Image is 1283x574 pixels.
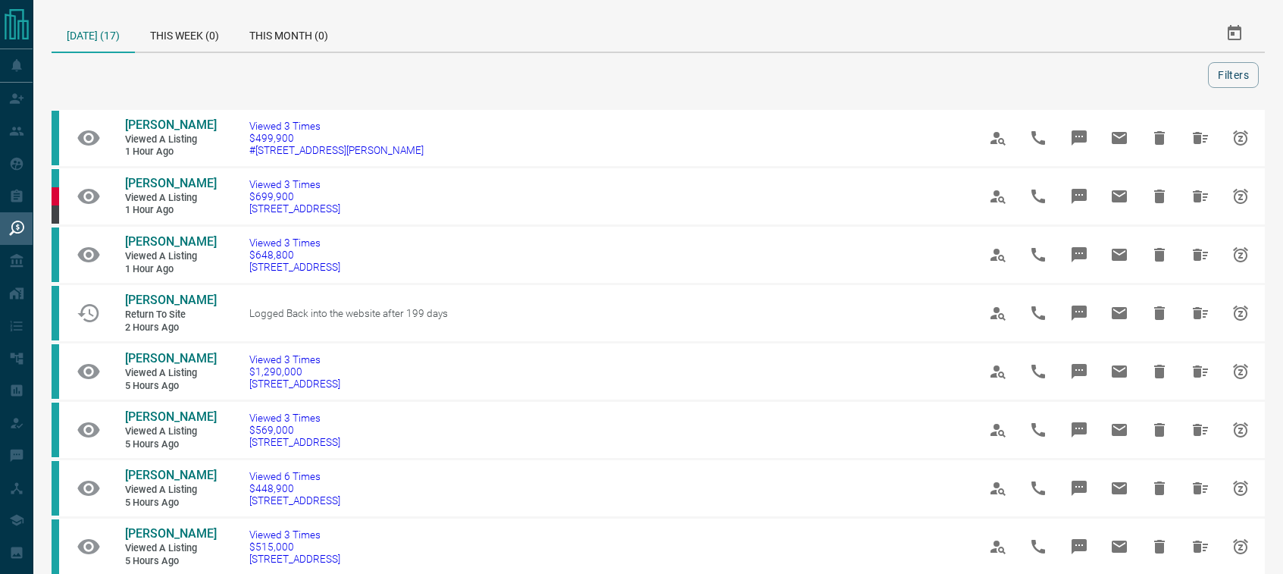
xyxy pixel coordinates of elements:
span: $699,900 [249,190,340,202]
span: Call [1020,470,1056,507]
span: Call [1020,295,1056,331]
span: View Profile [980,470,1016,507]
span: Message [1061,470,1097,507]
span: $569,000 [249,424,340,436]
span: $448,900 [249,482,340,494]
span: Logged Back into the website after 199 days [249,307,448,319]
span: Viewed a Listing [125,542,216,555]
span: Snooze [1222,237,1259,273]
span: Call [1020,237,1056,273]
span: [PERSON_NAME] [125,351,217,365]
a: Viewed 3 Times$699,900[STREET_ADDRESS] [249,178,340,215]
div: [DATE] (17) [52,15,135,53]
span: Call [1020,120,1056,156]
span: 5 hours ago [125,380,216,393]
span: View Profile [980,529,1016,565]
span: $499,900 [249,132,424,144]
span: 1 hour ago [125,204,216,217]
span: Viewed 3 Times [249,529,340,541]
span: Viewed 6 Times [249,470,340,482]
span: Hide All from Kata Loi [1182,529,1219,565]
span: Hide [1141,120,1178,156]
span: Snooze [1222,295,1259,331]
div: condos.ca [52,286,59,340]
a: [PERSON_NAME] [125,234,216,250]
a: Viewed 3 Times$648,800[STREET_ADDRESS] [249,237,340,273]
a: Viewed 3 Times$499,900#[STREET_ADDRESS][PERSON_NAME] [249,120,424,156]
a: [PERSON_NAME] [125,118,216,133]
span: Email [1101,237,1137,273]
span: [PERSON_NAME] [125,409,217,424]
span: Call [1020,412,1056,448]
span: Message [1061,412,1097,448]
span: Viewed a Listing [125,367,216,380]
a: [PERSON_NAME] [125,409,216,425]
span: Snooze [1222,120,1259,156]
span: [STREET_ADDRESS] [249,436,340,448]
span: Email [1101,295,1137,331]
span: Snooze [1222,470,1259,507]
span: 5 hours ago [125,555,216,568]
span: Viewed a Listing [125,425,216,438]
div: condos.ca [52,461,59,516]
span: Viewed 3 Times [249,353,340,365]
span: View Profile [980,178,1016,215]
span: Message [1061,295,1097,331]
span: Hide All from Tracy Cowley [1182,353,1219,390]
span: Hide All from Antonella Barrasso [1182,295,1219,331]
span: Email [1101,178,1137,215]
span: #[STREET_ADDRESS][PERSON_NAME] [249,144,424,156]
span: Message [1061,178,1097,215]
span: Viewed a Listing [125,192,216,205]
span: [STREET_ADDRESS] [249,378,340,390]
div: condos.ca [52,111,59,165]
span: Hide [1141,237,1178,273]
span: [STREET_ADDRESS] [249,494,340,507]
button: Filters [1208,62,1259,88]
span: 2 hours ago [125,322,216,334]
span: Hide [1141,295,1178,331]
span: Viewed a Listing [125,133,216,146]
div: condos.ca [52,519,59,574]
div: mrloft.ca [52,205,59,224]
span: Snooze [1222,529,1259,565]
span: Viewed a Listing [125,484,216,497]
span: Message [1061,120,1097,156]
span: [PERSON_NAME] [125,468,217,482]
div: condos.ca [52,169,59,187]
span: [PERSON_NAME] [125,293,217,307]
a: [PERSON_NAME] [125,293,216,309]
span: [STREET_ADDRESS] [249,202,340,215]
span: Viewed 3 Times [249,412,340,424]
span: 5 hours ago [125,438,216,451]
span: Hide All from Nick Halary [1182,120,1219,156]
span: View Profile [980,120,1016,156]
a: Viewed 3 Times$515,000[STREET_ADDRESS] [249,529,340,565]
span: Return to Site [125,309,216,322]
span: View Profile [980,412,1016,448]
span: $515,000 [249,541,340,553]
span: $1,290,000 [249,365,340,378]
span: Call [1020,529,1056,565]
span: 5 hours ago [125,497,216,510]
span: Viewed 3 Times [249,178,340,190]
a: [PERSON_NAME] [125,176,216,192]
span: Hide [1141,470,1178,507]
span: View Profile [980,353,1016,390]
span: [STREET_ADDRESS] [249,553,340,565]
span: Hide [1141,529,1178,565]
a: [PERSON_NAME] [125,526,216,542]
span: Snooze [1222,178,1259,215]
a: Viewed 6 Times$448,900[STREET_ADDRESS] [249,470,340,507]
a: [PERSON_NAME] [125,468,216,484]
div: condos.ca [52,403,59,457]
button: Select Date Range [1216,15,1253,52]
span: Viewed 3 Times [249,237,340,249]
div: property.ca [52,187,59,205]
span: Hide All from Sachin Devassy [1182,237,1219,273]
span: Snooze [1222,353,1259,390]
span: 1 hour ago [125,263,216,276]
div: This Week (0) [135,15,234,52]
span: Email [1101,412,1137,448]
span: Hide All from Lindsay Stern [1182,178,1219,215]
